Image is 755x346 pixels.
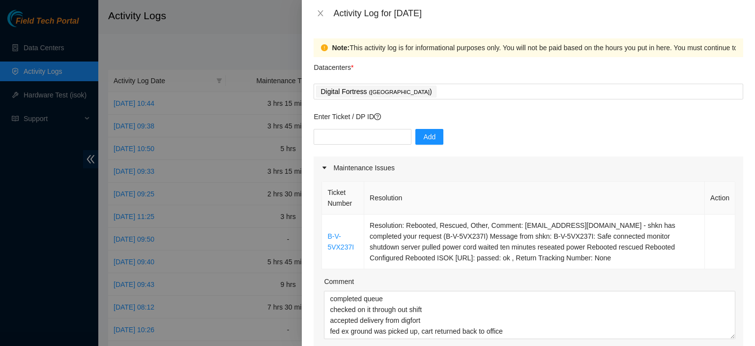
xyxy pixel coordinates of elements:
[322,182,364,215] th: Ticket Number
[314,9,327,18] button: Close
[314,111,743,122] p: Enter Ticket / DP ID
[327,232,354,251] a: B-V-5VX237I
[321,44,328,51] span: exclamation-circle
[320,86,432,97] p: Digital Fortress )
[369,89,430,95] span: ( [GEOGRAPHIC_DATA]
[415,129,443,145] button: Add
[423,131,436,142] span: Add
[332,42,349,53] strong: Note:
[374,113,381,120] span: question-circle
[705,182,735,215] th: Action
[324,291,735,339] textarea: Comment
[321,165,327,171] span: caret-right
[364,215,705,269] td: Resolution: Rebooted, Rescued, Other, Comment: [EMAIL_ADDRESS][DOMAIN_NAME] - shkn has completed ...
[314,157,743,179] div: Maintenance Issues
[364,182,705,215] th: Resolution
[314,57,353,73] p: Datacenters
[333,8,743,19] div: Activity Log for [DATE]
[317,9,324,17] span: close
[324,276,354,287] label: Comment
